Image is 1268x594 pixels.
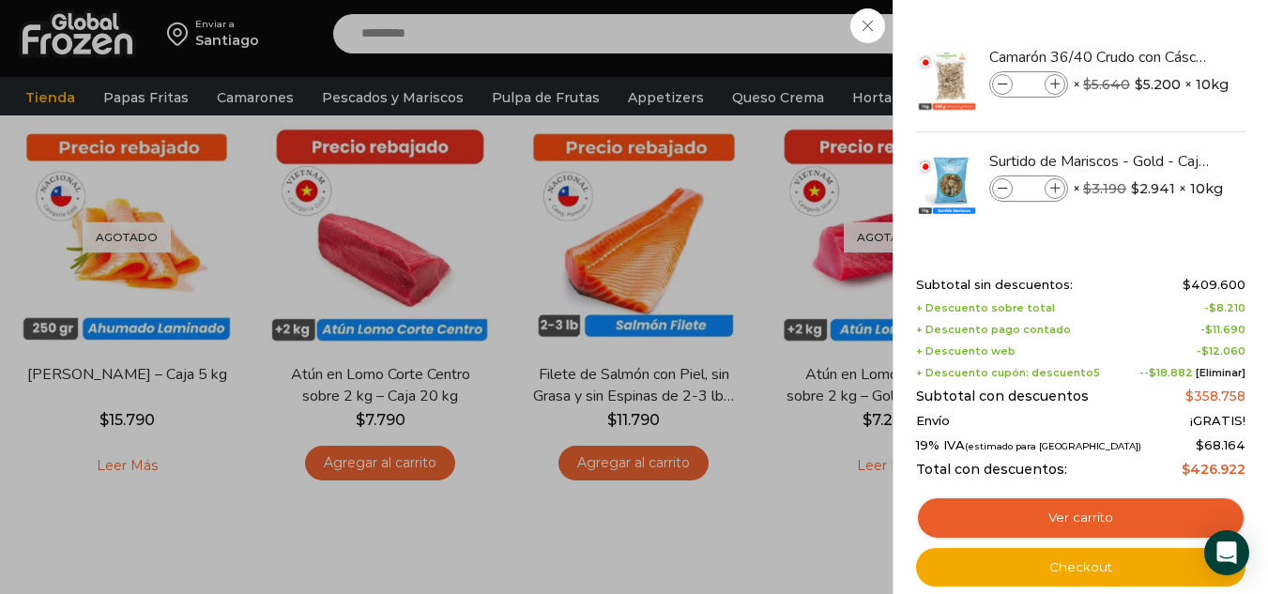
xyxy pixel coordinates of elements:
[916,548,1245,587] a: Checkout
[1205,323,1213,336] span: $
[916,367,1100,379] span: + Descuento cupón: descuento5
[916,345,1016,358] span: + Descuento web
[1083,180,1126,197] bdi: 3.190
[1135,75,1181,94] bdi: 5.200
[1185,388,1194,404] span: $
[1135,75,1143,94] span: $
[1015,178,1043,199] input: Product quantity
[916,388,1089,404] span: Subtotal con descuentos
[916,462,1067,478] span: Total con descuentos:
[1209,301,1216,314] span: $
[1205,323,1245,336] bdi: 11.690
[1196,437,1245,452] span: 68.164
[1149,366,1193,379] span: 18.882
[1200,324,1245,336] span: -
[1073,175,1223,202] span: × × 10kg
[916,414,950,429] span: Envío
[916,496,1245,540] a: Ver carrito
[1201,344,1209,358] span: $
[1196,366,1245,379] a: [Eliminar]
[1201,344,1245,358] bdi: 12.060
[916,278,1073,293] span: Subtotal sin descuentos:
[1204,302,1245,314] span: -
[1185,388,1245,404] bdi: 358.758
[1083,180,1092,197] span: $
[916,302,1055,314] span: + Descuento sobre total
[1183,277,1191,292] span: $
[965,441,1141,451] small: (estimado para [GEOGRAPHIC_DATA])
[1196,437,1204,452] span: $
[1073,71,1229,98] span: × × 10kg
[989,151,1213,172] a: Surtido de Mariscos - Gold - Caja 10 kg
[1015,74,1043,95] input: Product quantity
[1149,366,1156,379] span: $
[1083,76,1092,93] span: $
[916,324,1071,336] span: + Descuento pago contado
[916,438,1141,453] span: 19% IVA
[1131,179,1139,198] span: $
[1182,461,1190,478] span: $
[1139,367,1245,379] span: --
[1182,461,1245,478] bdi: 426.922
[989,47,1213,68] a: Camarón 36/40 Crudo con Cáscara - Bronze - Caja 10 kg
[1083,76,1130,93] bdi: 5.640
[1204,530,1249,575] div: Open Intercom Messenger
[1190,414,1245,429] span: ¡GRATIS!
[1183,277,1245,292] bdi: 409.600
[1197,345,1245,358] span: -
[1209,301,1245,314] bdi: 8.210
[1131,179,1175,198] bdi: 2.941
